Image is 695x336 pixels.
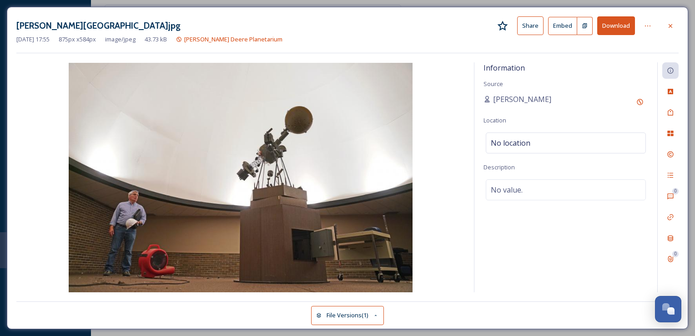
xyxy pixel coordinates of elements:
h3: [PERSON_NAME][GEOGRAPHIC_DATA]jpg [16,19,181,32]
button: File Versions(1) [311,306,384,325]
button: Share [517,16,544,35]
span: No location [491,137,530,148]
span: 43.73 kB [145,35,167,44]
button: Embed [548,17,577,35]
span: [DATE] 17:55 [16,35,50,44]
button: Download [597,16,635,35]
span: No value. [491,184,523,195]
span: [PERSON_NAME] Deere Planetarium [184,35,282,43]
div: 0 [672,188,679,194]
div: 0 [672,251,679,257]
span: Source [483,80,503,88]
img: John%20Deere%20Planetarium%20Augustana%20College.jpg [16,63,465,292]
span: Location [483,116,506,124]
span: image/jpeg [105,35,136,44]
span: Information [483,63,525,73]
span: [PERSON_NAME] [493,94,551,105]
span: Description [483,163,515,171]
button: Open Chat [655,296,681,322]
span: 875 px x 584 px [59,35,96,44]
